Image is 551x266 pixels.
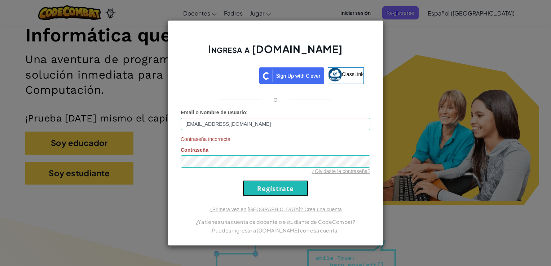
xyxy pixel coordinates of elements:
[184,67,259,83] iframe: Botón de Acceder con Google
[181,110,246,115] span: Email o Nombre de usuario
[259,67,324,84] img: clever_sso_button@2x.png
[209,207,342,212] a: ¿Primera vez en [GEOGRAPHIC_DATA]? Crea una cuenta
[181,109,248,116] label: :
[181,42,370,63] h2: Ingresa a [DOMAIN_NAME]
[312,168,370,174] a: ¿Olvidaste la contraseña?
[243,180,308,196] input: Regístrate
[273,95,278,103] p: o
[181,147,208,153] span: Contraseña
[181,226,370,235] p: Puedes ingresar a [DOMAIN_NAME] con esa cuenta.
[181,217,370,226] p: ¿Ya tienes una cuenta de docente o estudiante de CodeCombat?
[342,71,364,77] span: ClassLink
[328,68,342,81] img: classlink-logo-small.png
[181,136,370,143] span: Contraseña incorrecta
